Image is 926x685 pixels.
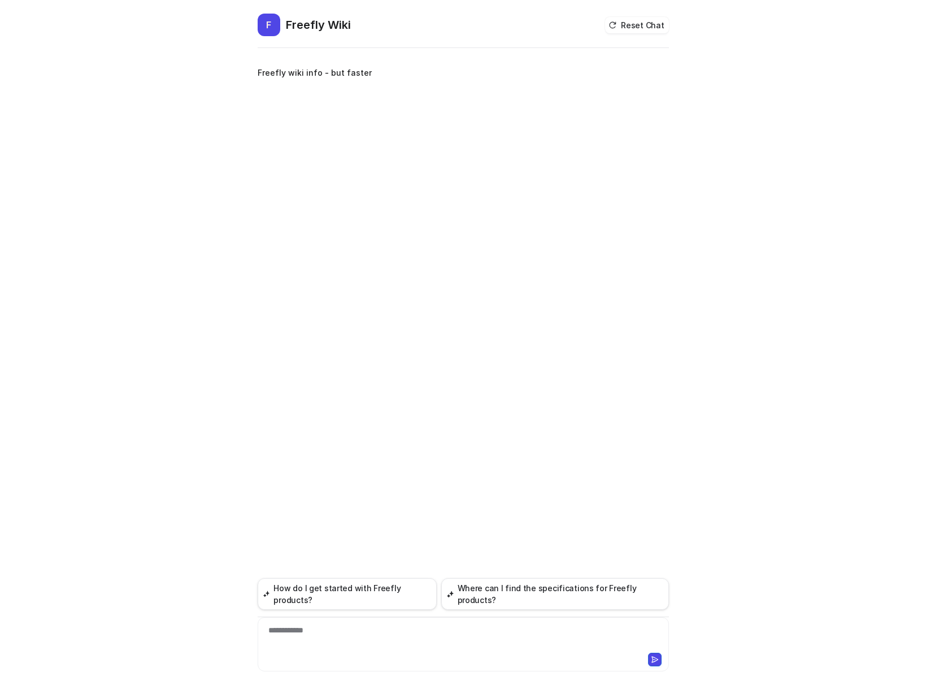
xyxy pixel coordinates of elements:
[258,14,280,36] span: F
[441,578,669,610] button: Where can I find the specifications for Freefly products?
[286,17,351,33] h2: Freefly Wiki
[258,66,372,80] p: Freefly wiki info - but faster
[605,17,668,33] button: Reset Chat
[258,578,437,610] button: How do I get started with Freefly products?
